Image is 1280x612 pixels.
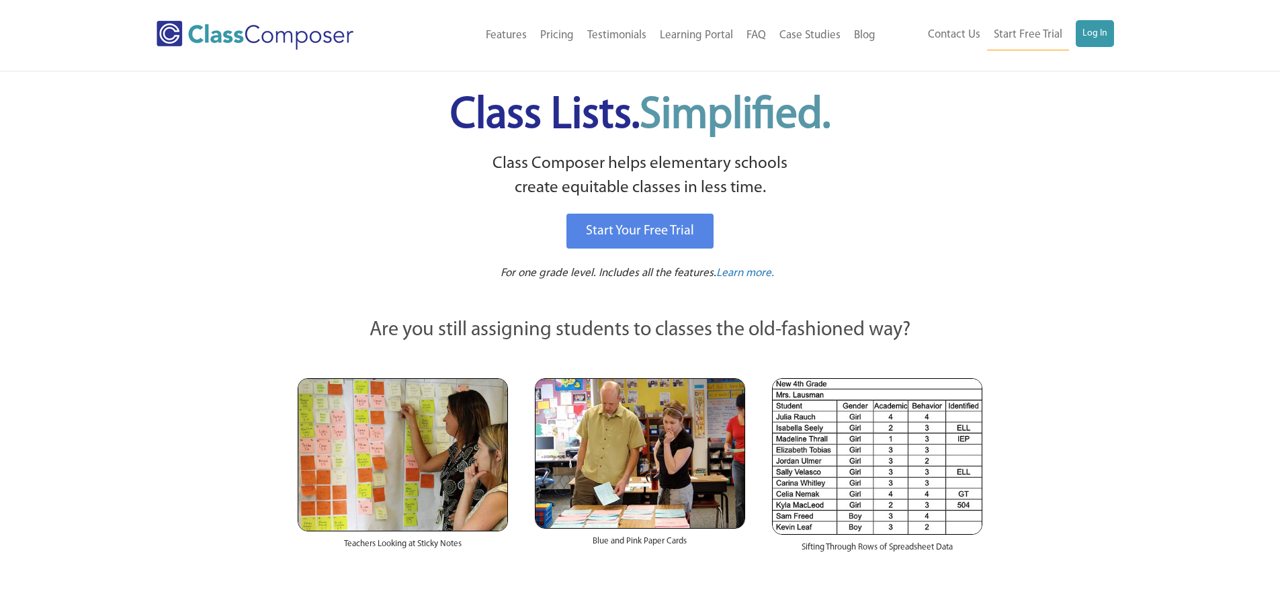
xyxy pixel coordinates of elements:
img: Spreadsheets [772,378,982,535]
a: FAQ [740,21,773,50]
span: Class Lists. [450,94,830,138]
div: Teachers Looking at Sticky Notes [298,531,508,564]
img: Teachers Looking at Sticky Notes [298,378,508,531]
a: Start Your Free Trial [566,214,714,249]
a: Testimonials [581,21,653,50]
div: Blue and Pink Paper Cards [535,529,745,561]
a: Learning Portal [653,21,740,50]
nav: Header Menu [882,20,1114,50]
a: Log In [1076,20,1114,47]
span: Learn more. [716,267,774,279]
a: Pricing [534,21,581,50]
a: Blog [847,21,882,50]
a: Features [479,21,534,50]
a: Contact Us [921,20,987,50]
div: Sifting Through Rows of Spreadsheet Data [772,535,982,567]
p: Class Composer helps elementary schools create equitable classes in less time. [296,152,985,201]
a: Case Studies [773,21,847,50]
img: Class Composer [157,21,353,50]
span: Start Your Free Trial [586,224,694,238]
span: Simplified. [640,94,830,138]
span: For one grade level. Includes all the features. [501,267,716,279]
a: Start Free Trial [987,20,1069,50]
a: Learn more. [716,265,774,282]
img: Blue and Pink Paper Cards [535,378,745,528]
p: Are you still assigning students to classes the old-fashioned way? [298,316,983,345]
nav: Header Menu [409,21,882,50]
